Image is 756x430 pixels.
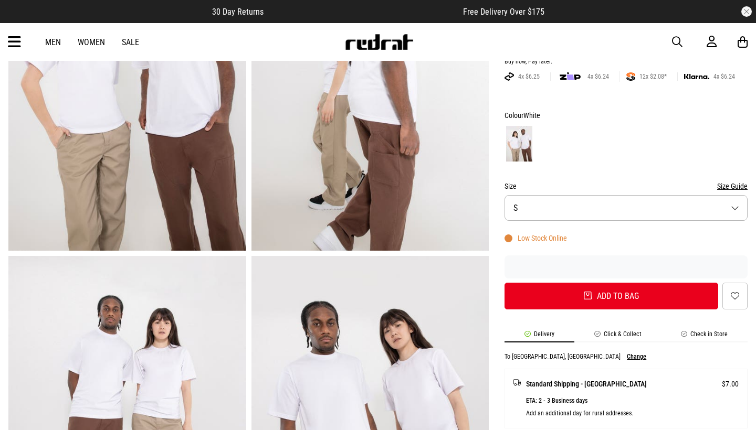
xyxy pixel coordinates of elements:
[526,378,647,390] span: Standard Shipping - [GEOGRAPHIC_DATA]
[505,330,574,342] li: Delivery
[344,34,414,50] img: Redrat logo
[661,330,748,342] li: Check in Store
[513,203,518,213] span: S
[505,180,748,192] div: Size
[463,7,544,17] span: Free Delivery Over $175
[684,74,709,80] img: KLARNA
[506,126,532,162] img: White
[505,283,718,309] button: Add to bag
[505,262,748,272] iframe: Customer reviews powered by Trustpilot
[505,353,621,360] p: To [GEOGRAPHIC_DATA], [GEOGRAPHIC_DATA]
[45,37,61,47] a: Men
[523,111,540,120] span: White
[505,234,567,242] div: Low Stock Online
[526,394,739,420] p: ETA: 2 - 3 Business days Add an additional day for rural addresses.
[505,72,514,81] img: AFTERPAY
[626,72,635,81] img: SPLITPAY
[560,71,581,82] img: zip
[505,58,748,66] div: Buy now, Pay later.
[709,72,739,81] span: 4x $6.24
[717,180,748,192] button: Size Guide
[505,195,748,221] button: S
[627,353,646,360] button: Change
[212,7,264,17] span: 30 Day Returns
[505,109,748,122] div: Colour
[122,37,139,47] a: Sale
[583,72,613,81] span: 4x $6.24
[514,72,544,81] span: 4x $6.25
[574,330,661,342] li: Click & Collect
[635,72,671,81] span: 12x $2.08*
[8,4,40,36] button: Open LiveChat chat widget
[285,6,442,17] iframe: Customer reviews powered by Trustpilot
[78,37,105,47] a: Women
[722,378,739,390] span: $7.00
